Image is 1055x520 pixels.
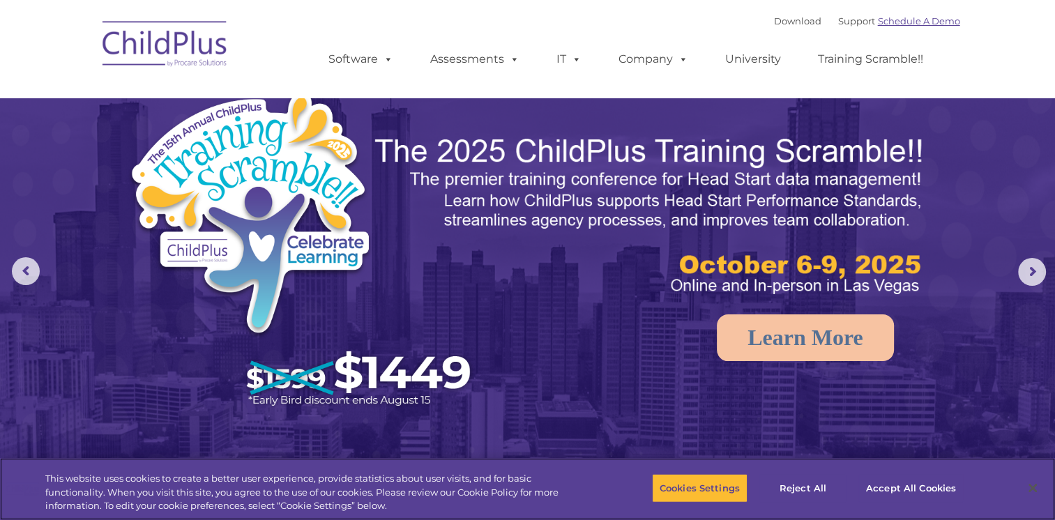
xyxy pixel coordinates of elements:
font: | [774,15,960,26]
span: Phone number [194,149,253,160]
a: Schedule A Demo [878,15,960,26]
div: This website uses cookies to create a better user experience, provide statistics about user visit... [45,472,580,513]
button: Cookies Settings [652,473,747,503]
button: Accept All Cookies [858,473,964,503]
a: Download [774,15,821,26]
a: Learn More [717,314,894,361]
a: Assessments [416,45,533,73]
a: Software [314,45,407,73]
button: Close [1017,473,1048,503]
span: Last name [194,92,236,102]
a: Training Scramble!! [804,45,937,73]
img: ChildPlus by Procare Solutions [96,11,235,81]
button: Reject All [759,473,847,503]
a: University [711,45,795,73]
a: IT [542,45,595,73]
a: Support [838,15,875,26]
a: Company [605,45,702,73]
